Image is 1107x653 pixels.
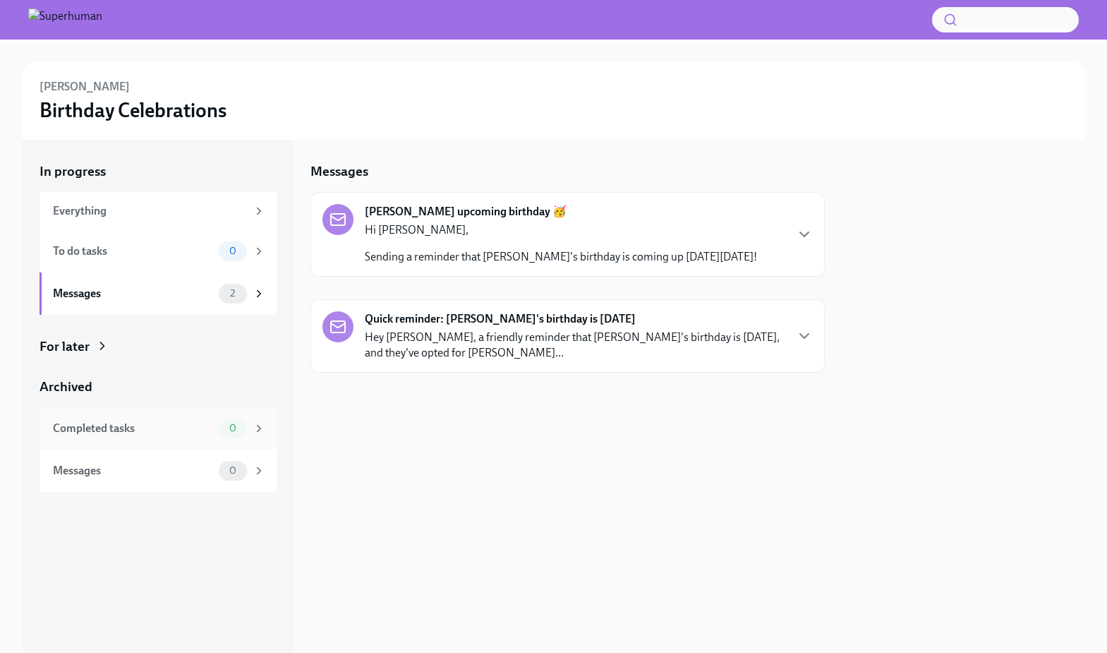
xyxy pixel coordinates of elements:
a: In progress [40,162,277,181]
p: Hey [PERSON_NAME], a friendly reminder that [PERSON_NAME]'s birthday is [DATE], and they've opted... [365,330,785,361]
div: Messages [53,286,213,301]
span: 2 [222,288,243,299]
div: To do tasks [53,244,213,259]
h6: [PERSON_NAME] [40,79,130,95]
a: Completed tasks0 [40,407,277,450]
strong: [PERSON_NAME] upcoming birthday 🥳 [365,204,567,220]
span: 0 [221,423,245,433]
h5: Messages [310,162,368,181]
a: Messages2 [40,272,277,315]
div: Completed tasks [53,421,213,436]
img: Superhuman [28,8,102,31]
span: 0 [221,465,245,476]
a: Archived [40,378,277,396]
a: Everything [40,192,277,230]
div: For later [40,337,90,356]
p: Sending a reminder that [PERSON_NAME]'s birthday is coming up [DATE][DATE]! [365,249,757,265]
div: Messages [53,463,213,479]
a: Messages0 [40,450,277,492]
strong: Quick reminder: [PERSON_NAME]'s birthday is [DATE] [365,311,636,327]
h3: Birthday Celebrations [40,97,226,123]
a: For later [40,337,277,356]
p: Hi [PERSON_NAME], [365,222,757,238]
a: To do tasks0 [40,230,277,272]
span: 0 [221,246,245,256]
div: Everything [53,203,247,219]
